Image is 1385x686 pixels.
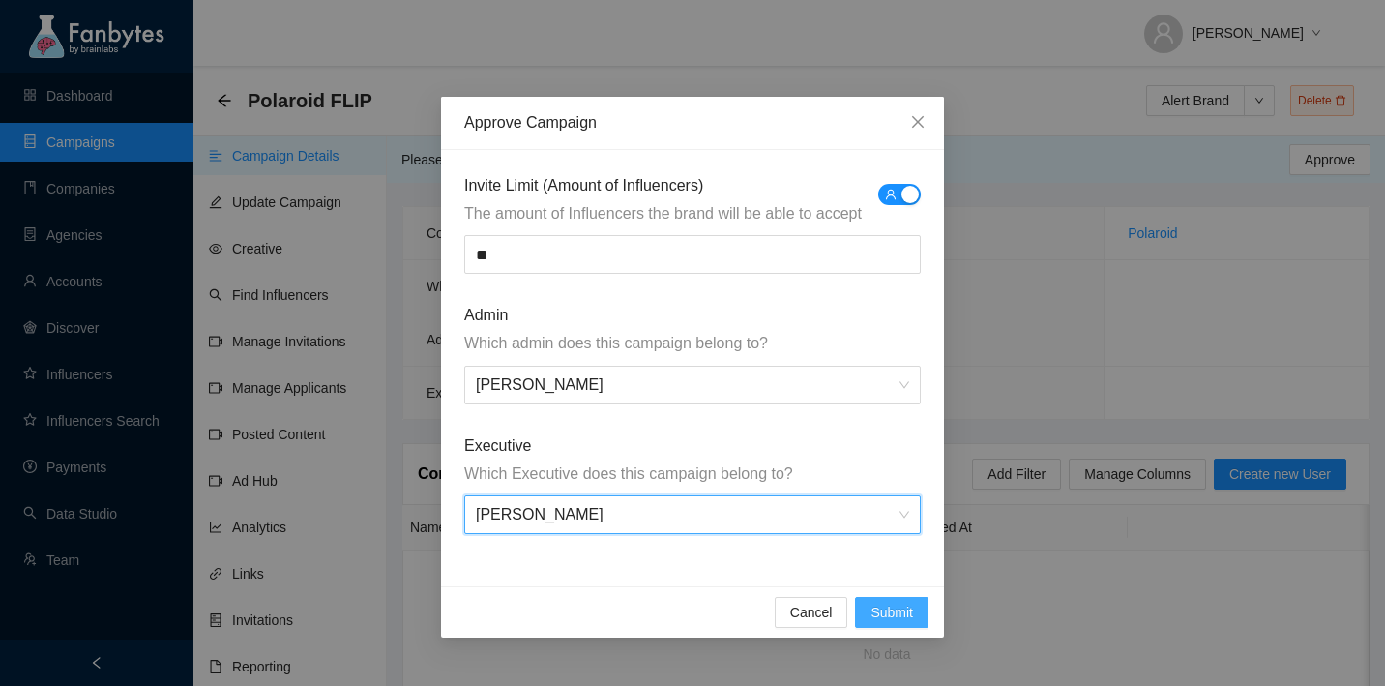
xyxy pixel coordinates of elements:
span: Which admin does this campaign belong to? [464,331,921,355]
div: Approve Campaign [464,112,921,134]
span: The amount of Influencers the brand will be able to accept [464,201,921,225]
span: close [910,114,926,130]
span: Admin [464,303,921,327]
span: lexie naldrett [476,496,909,533]
span: Fiona Kolade [476,367,909,403]
span: Executive [464,433,921,458]
button: Close [892,97,944,149]
button: Submit [855,597,928,628]
span: Invite Limit (Amount of Influencers) [464,173,921,197]
span: Submit [870,602,913,623]
span: user [885,189,897,200]
button: Cancel [775,597,848,628]
span: Cancel [790,602,833,623]
span: Which Executive does this campaign belong to? [464,462,921,486]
